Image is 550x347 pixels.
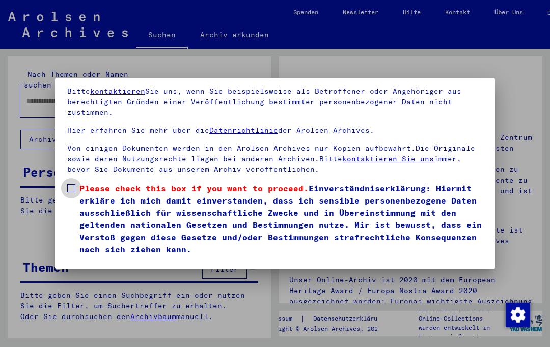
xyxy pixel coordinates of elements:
[342,154,434,163] a: kontaktieren Sie uns
[79,182,483,255] span: Einverständniserklärung: Hiermit erkläre ich mich damit einverstanden, dass ich sensible personen...
[90,86,145,96] a: kontaktieren
[79,183,309,193] span: Please check this box if you want to proceed.
[67,143,483,175] p: Von einigen Dokumenten werden in den Arolsen Archives nur Kopien aufbewahrt.Die Originale sowie d...
[67,125,483,136] p: Hier erfahren Sie mehr über die der Arolsen Archives.
[506,303,530,327] img: Zustimmung ändern
[505,302,530,327] div: Zustimmung ändern
[209,126,278,135] a: Datenrichtlinie
[67,86,483,118] p: Bitte Sie uns, wenn Sie beispielsweise als Betroffener oder Angehöriger aus berechtigten Gründen ...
